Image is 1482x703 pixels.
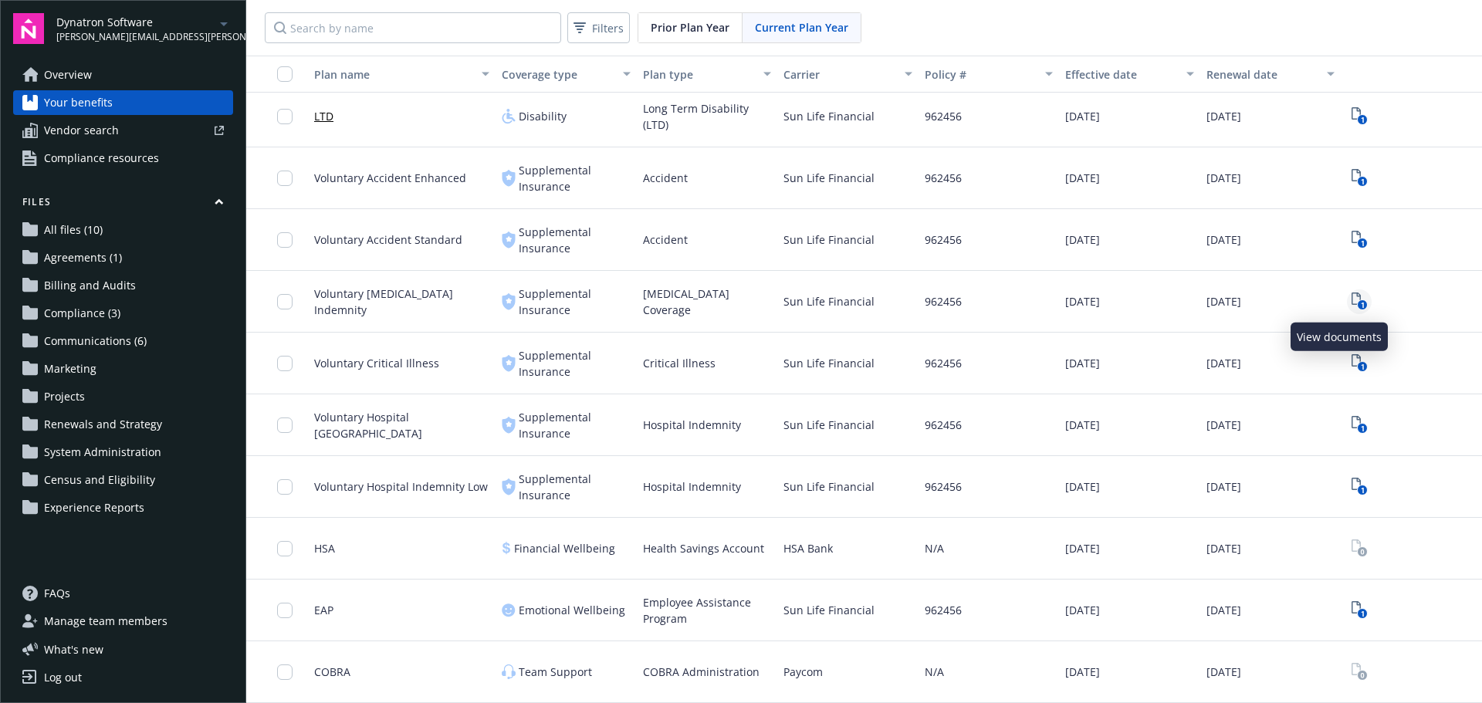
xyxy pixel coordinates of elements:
text: 1 [1360,424,1364,434]
div: Plan name [314,66,472,83]
span: 962456 [925,355,962,371]
span: 962456 [925,293,962,309]
span: Filters [592,20,624,36]
span: Supplemental Insurance [519,409,631,441]
input: Toggle Row Selected [277,109,293,124]
span: Team Support [519,664,592,680]
a: View Plan Documents [1347,598,1372,623]
text: 1 [1360,238,1364,248]
a: System Administration [13,440,233,465]
span: Your benefits [44,90,113,115]
img: navigator-logo.svg [13,13,44,44]
span: Voluntary [MEDICAL_DATA] Indemnity [314,286,489,318]
span: Renewals and Strategy [44,412,162,437]
span: Voluntary Accident Enhanced [314,170,466,186]
input: Toggle Row Selected [277,664,293,680]
span: View Plan Documents [1347,166,1372,191]
input: Toggle Row Selected [277,356,293,371]
span: [DATE] [1065,602,1100,618]
input: Select all [277,66,293,82]
a: Projects [13,384,233,409]
span: Sun Life Financial [783,417,875,433]
span: Employee Assistance Program [643,594,772,627]
button: Coverage type [496,56,637,93]
span: [DATE] [1065,664,1100,680]
a: Agreements (1) [13,245,233,270]
span: [DATE] [1065,355,1100,371]
span: Prior Plan Year [651,19,729,35]
span: [DATE] [1206,293,1241,309]
span: Supplemental Insurance [519,224,631,256]
span: Supplemental Insurance [519,471,631,503]
a: Renewals and Strategy [13,412,233,437]
text: 1 [1360,115,1364,125]
span: Emotional Wellbeing [519,602,625,618]
span: System Administration [44,440,161,465]
input: Toggle Row Selected [277,232,293,248]
span: Marketing [44,357,96,381]
a: View Plan Documents [1347,104,1372,129]
a: Billing and Audits [13,273,233,298]
text: 1 [1360,485,1364,495]
span: 962456 [925,602,962,618]
text: 1 [1360,609,1364,619]
span: Sun Life Financial [783,170,875,186]
span: View Plan Documents [1347,289,1372,314]
div: Plan type [643,66,755,83]
span: [MEDICAL_DATA] Coverage [643,286,772,318]
span: COBRA [314,664,350,680]
span: [DATE] [1206,602,1241,618]
span: [DATE] [1206,478,1241,495]
button: Plan type [637,56,778,93]
span: Sun Life Financial [783,293,875,309]
span: 962456 [925,108,962,124]
span: View Plan Documents [1347,536,1372,561]
span: Financial Wellbeing [514,540,615,556]
span: [DATE] [1206,170,1241,186]
a: arrowDropDown [215,14,233,32]
text: 1 [1360,177,1364,187]
span: Voluntary Hospital Indemnity Low [314,478,488,495]
span: [DATE] [1065,293,1100,309]
input: Toggle Row Selected [277,171,293,186]
a: Marketing [13,357,233,381]
a: View Plan Documents [1347,351,1372,376]
a: Census and Eligibility [13,468,233,492]
span: View Plan Documents [1347,228,1372,252]
div: Carrier [783,66,895,83]
span: Overview [44,63,92,87]
span: Dynatron Software [56,14,215,30]
span: Agreements (1) [44,245,122,270]
a: Compliance resources [13,146,233,171]
input: Toggle Row Selected [277,294,293,309]
div: Coverage type [502,66,614,83]
input: Toggle Row Selected [277,541,293,556]
span: N/A [925,540,944,556]
a: View Plan Documents [1347,413,1372,438]
div: Log out [44,665,82,690]
button: Plan name [308,56,496,93]
span: EAP [314,602,333,618]
span: What ' s new [44,641,103,657]
span: Voluntary Critical Illness [314,355,439,371]
span: Sun Life Financial [783,355,875,371]
span: Paycom [783,664,823,680]
span: Voluntary Accident Standard [314,232,462,248]
span: [DATE] [1065,232,1100,248]
a: FAQs [13,581,233,606]
a: Communications (6) [13,329,233,353]
a: All files (10) [13,218,233,242]
span: [DATE] [1206,540,1241,556]
a: View Plan Documents [1347,660,1372,684]
span: [DATE] [1206,355,1241,371]
span: Supplemental Insurance [519,347,631,380]
span: Voluntary Hospital [GEOGRAPHIC_DATA] [314,409,489,441]
span: Census and Eligibility [44,468,155,492]
span: All files (10) [44,218,103,242]
span: Filters [570,17,627,39]
span: FAQs [44,581,70,606]
text: 1 [1360,300,1364,310]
